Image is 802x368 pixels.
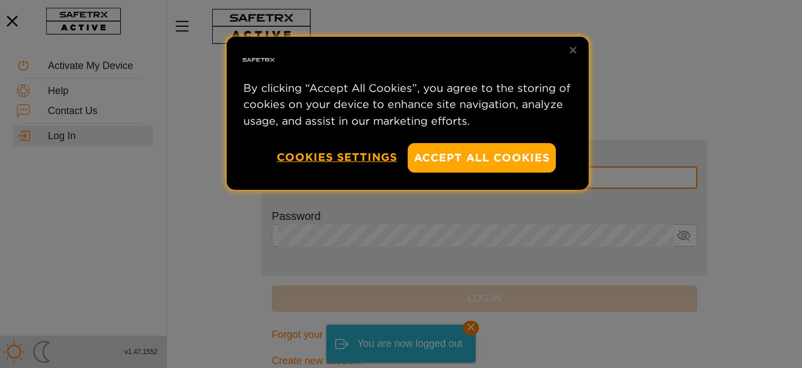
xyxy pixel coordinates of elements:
[227,37,589,190] div: Privacy
[241,42,276,78] img: Safe Tracks
[277,143,397,171] button: Cookies Settings
[561,38,585,62] button: Close
[243,80,572,129] p: By clicking “Accept All Cookies”, you agree to the storing of cookies on your device to enhance s...
[408,143,556,173] button: Accept All Cookies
